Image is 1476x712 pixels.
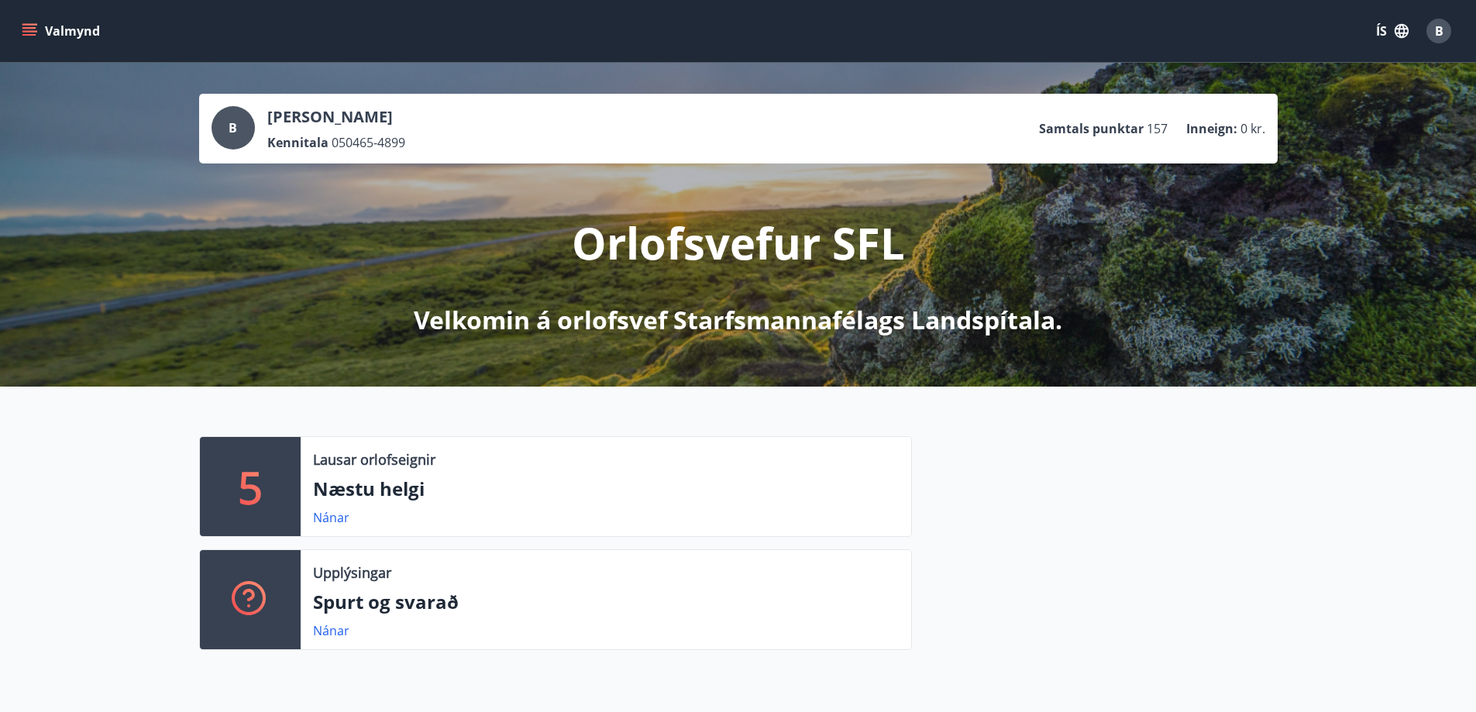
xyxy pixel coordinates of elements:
p: [PERSON_NAME] [267,106,405,128]
a: Nánar [313,622,349,639]
p: Lausar orlofseignir [313,449,435,470]
p: Næstu helgi [313,476,899,502]
span: B [1435,22,1443,40]
p: Spurt og svarað [313,589,899,615]
span: 157 [1147,120,1168,137]
span: 0 kr. [1240,120,1265,137]
p: Inneign : [1186,120,1237,137]
a: Nánar [313,509,349,526]
p: Velkomin á orlofsvef Starfsmannafélags Landspítala. [414,303,1062,337]
button: ÍS [1368,17,1417,45]
p: Upplýsingar [313,562,391,583]
span: 050465-4899 [332,134,405,151]
button: B [1420,12,1457,50]
p: Kennitala [267,134,329,151]
span: B [229,119,237,136]
p: Orlofsvefur SFL [572,213,905,272]
button: menu [19,17,106,45]
p: Samtals punktar [1039,120,1144,137]
p: 5 [238,457,263,516]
